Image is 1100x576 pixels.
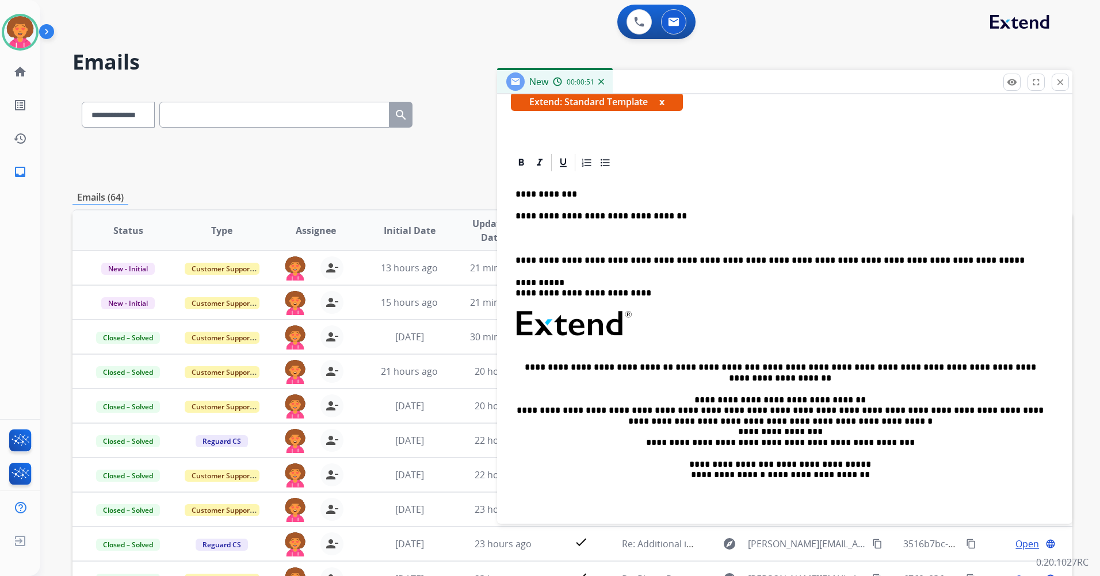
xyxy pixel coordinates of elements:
p: 0.20.1027RC [1036,555,1088,569]
span: Type [211,224,232,237]
span: Closed – Solved [96,332,160,344]
span: Closed – Solved [96,366,160,378]
img: agent-avatar [284,291,307,315]
span: New - Initial [101,297,155,309]
div: Italic [531,154,548,171]
span: 13 hours ago [381,262,438,274]
span: Reguard CS [196,539,248,551]
img: agent-avatar [284,463,307,487]
div: Bold [513,154,530,171]
img: avatar [4,16,36,48]
span: [DATE] [395,434,424,447]
span: New [529,75,548,88]
div: Bullet List [597,154,614,171]
mat-icon: history [13,132,27,145]
mat-icon: home [13,65,27,79]
mat-icon: check [574,535,588,549]
mat-icon: close [1055,77,1065,87]
mat-icon: person_remove [325,537,339,551]
span: [DATE] [395,469,424,481]
span: Customer Support [185,332,259,344]
span: Customer Support [185,263,259,275]
mat-icon: inbox [13,165,27,179]
img: agent-avatar [284,325,307,350]
span: [DATE] [395,331,424,343]
span: Customer Support [185,401,259,413]
img: agent-avatar [284,532,307,556]
span: 21 minutes ago [470,296,537,309]
h2: Emails [72,51,1072,74]
div: Underline [555,154,572,171]
img: agent-avatar [284,394,307,418]
span: [DATE] [395,537,424,550]
span: 21 minutes ago [470,262,537,274]
span: [PERSON_NAME][EMAIL_ADDRESS][PERSON_NAME][DOMAIN_NAME] [748,537,866,551]
span: Closed – Solved [96,539,160,551]
mat-icon: person_remove [325,295,339,309]
img: agent-avatar [284,256,307,281]
span: Customer Support [185,297,259,309]
img: agent-avatar [284,498,307,522]
mat-icon: language [1045,539,1056,549]
img: agent-avatar [284,360,307,384]
mat-icon: search [394,108,408,122]
span: Closed – Solved [96,470,160,482]
span: Extend: Standard Template [511,93,683,111]
mat-icon: person_remove [325,364,339,378]
mat-icon: person_remove [325,468,339,482]
span: 30 minutes ago [470,331,537,343]
mat-icon: content_copy [966,539,976,549]
mat-icon: remove_red_eye [1007,77,1017,87]
span: 22 hours ago [475,469,532,481]
mat-icon: person_remove [325,330,339,344]
span: 23 hours ago [475,537,532,550]
span: Closed – Solved [96,435,160,447]
mat-icon: list_alt [13,98,27,112]
button: x [659,95,664,109]
span: 23 hours ago [475,503,532,516]
mat-icon: person_remove [325,502,339,516]
span: 15 hours ago [381,296,438,309]
span: Open [1015,537,1039,551]
span: Customer Support [185,366,259,378]
span: Status [113,224,143,237]
mat-icon: explore [723,537,736,551]
span: [DATE] [395,503,424,516]
span: Updated Date [466,217,518,244]
span: Customer Support [185,470,259,482]
span: [DATE] [395,400,424,412]
span: Reguard CS [196,435,248,447]
mat-icon: content_copy [872,539,883,549]
p: Emails (64) [72,190,128,205]
span: Closed – Solved [96,504,160,516]
span: 21 hours ago [381,365,438,378]
div: Ordered List [578,154,595,171]
span: 22 hours ago [475,434,532,447]
span: New - Initial [101,263,155,275]
span: 3516b7bc-22b9-4e51-91a5-ed56afec79b5 [903,537,1080,550]
mat-icon: person_remove [325,399,339,413]
span: 20 hours ago [475,365,532,378]
span: 00:00:51 [567,78,594,87]
span: Initial Date [384,224,436,237]
span: Customer Support [185,504,259,516]
mat-icon: person_remove [325,261,339,275]
mat-icon: person_remove [325,433,339,447]
img: agent-avatar [284,429,307,453]
mat-icon: fullscreen [1031,77,1041,87]
span: Closed – Solved [96,401,160,413]
span: Assignee [296,224,336,237]
span: 20 hours ago [475,400,532,412]
span: Re: Additional information [622,537,736,550]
